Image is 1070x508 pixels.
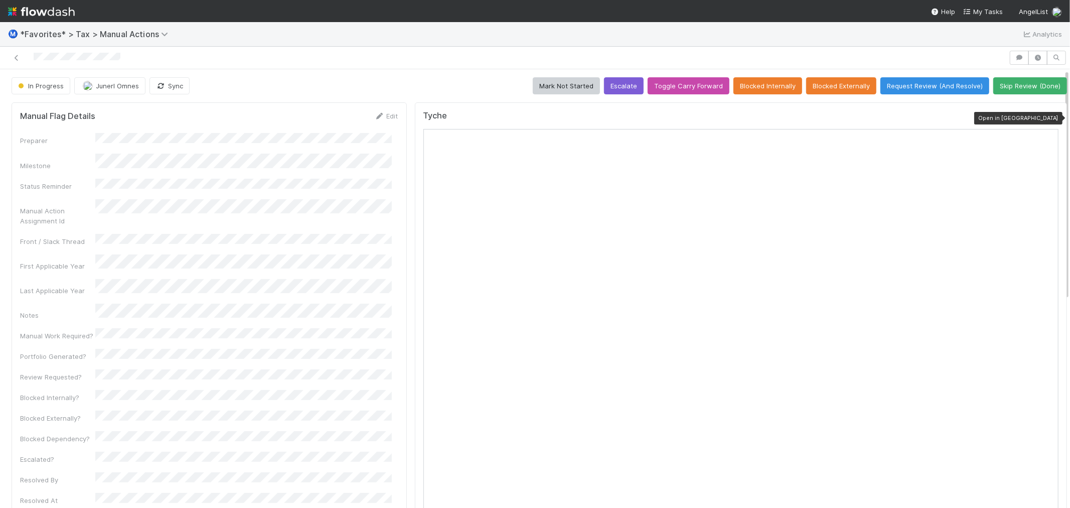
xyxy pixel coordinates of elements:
[20,136,95,146] div: Preparer
[20,161,95,171] div: Milestone
[604,77,644,94] button: Escalate
[20,236,95,246] div: Front / Slack Thread
[20,413,95,423] div: Blocked Externally?
[20,286,95,296] div: Last Applicable Year
[83,81,93,91] img: avatar_de77a991-7322-4664-a63d-98ba485ee9e0.png
[963,7,1003,17] a: My Tasks
[423,111,447,121] h5: Tyche
[1052,7,1062,17] img: avatar_de77a991-7322-4664-a63d-98ba485ee9e0.png
[20,372,95,382] div: Review Requested?
[20,454,95,464] div: Escalated?
[20,261,95,271] div: First Applicable Year
[20,181,95,191] div: Status Reminder
[1019,8,1048,16] span: AngelList
[20,495,95,505] div: Resolved At
[20,475,95,485] div: Resolved By
[20,331,95,341] div: Manual Work Required?
[20,434,95,444] div: Blocked Dependency?
[74,77,145,94] button: Junerl Omnes
[20,111,95,121] h5: Manual Flag Details
[931,7,955,17] div: Help
[149,77,190,94] button: Sync
[880,77,989,94] button: Request Review (And Resolve)
[20,29,173,39] span: *Favorites* > Tax > Manual Actions
[648,77,729,94] button: Toggle Carry Forward
[20,310,95,320] div: Notes
[1022,28,1062,40] a: Analytics
[8,3,75,20] img: logo-inverted-e16ddd16eac7371096b0.svg
[20,393,95,403] div: Blocked Internally?
[733,77,802,94] button: Blocked Internally
[533,77,600,94] button: Mark Not Started
[806,77,876,94] button: Blocked Externally
[375,112,398,120] a: Edit
[993,77,1067,94] button: Skip Review (Done)
[20,351,95,361] div: Portfolio Generated?
[8,30,18,38] span: Ⓜ️
[20,206,95,226] div: Manual Action Assignment Id
[963,8,1003,16] span: My Tasks
[96,82,139,90] span: Junerl Omnes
